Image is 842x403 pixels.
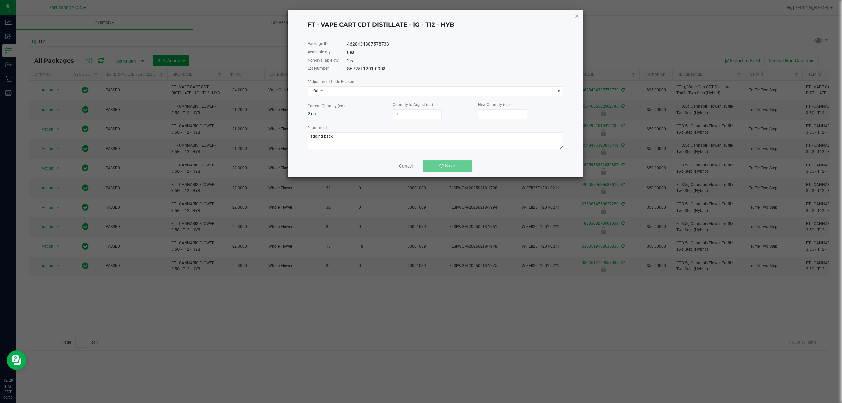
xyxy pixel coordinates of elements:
label: Available qty [308,49,331,55]
label: Lot Number [308,65,329,71]
span: ea [350,58,355,63]
label: Quantity to Adjust (ea) [393,102,433,108]
label: Comment [308,125,327,131]
label: Non-available qty [308,57,339,63]
span: Save [445,163,455,168]
input: 0 [393,110,441,119]
input: 0 [478,110,527,119]
a: Cancel [399,163,413,169]
label: New Quantity (ea) [478,102,510,108]
p: 2 ea [308,111,393,117]
span: ea [350,50,355,55]
label: Current Quantity (ea) [308,103,345,109]
div: 4628434387578733 [347,41,563,48]
label: Package ID [308,41,328,47]
button: Save [423,160,472,172]
span: Other [308,87,555,96]
div: 0 [347,49,563,56]
iframe: Resource center [7,350,26,370]
div: 2 [347,57,563,64]
h4: FT - VAPE CART CDT DISTILLATE - 1G - T12 - HYB [308,21,563,29]
label: Adjustment Code Reason [308,79,354,85]
div: SEP25T1201-0908 [347,65,563,72]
